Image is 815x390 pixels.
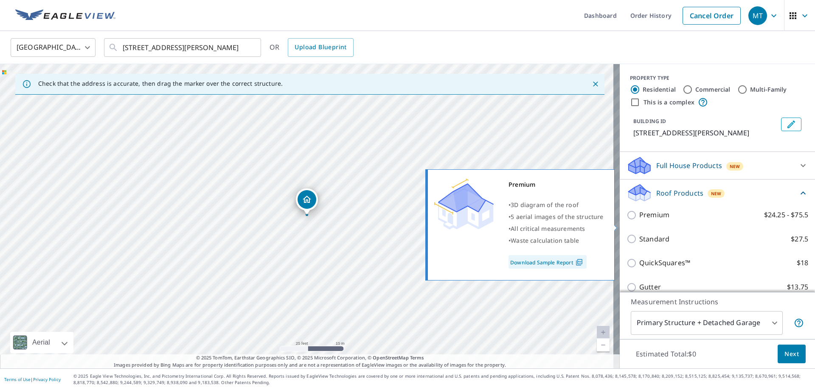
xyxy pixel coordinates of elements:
[123,36,244,59] input: Search by address or latitude-longitude
[511,236,579,244] span: Waste calculation table
[4,376,31,382] a: Terms of Use
[748,6,767,25] div: MT
[597,326,610,339] a: Current Level 20, Zoom In Disabled
[296,188,318,215] div: Dropped pin, building 1, Residential property, 2210 Westwood Pine Dr Moseley, VA 23120
[730,163,740,170] span: New
[711,190,722,197] span: New
[631,297,804,307] p: Measurement Instructions
[511,224,585,233] span: All critical measurements
[639,234,669,244] p: Standard
[73,373,811,386] p: © 2025 Eagle View Technologies, Inc. and Pictometry International Corp. All Rights Reserved. Repo...
[597,339,610,351] a: Current Level 20, Zoom Out
[270,38,354,57] div: OR
[695,85,731,94] label: Commercial
[38,80,283,87] p: Check that the address is accurate, then drag the marker over the correct structure.
[509,179,604,191] div: Premium
[764,210,808,220] p: $24.25 - $75.5
[373,354,408,361] a: OpenStreetMap
[4,377,61,382] p: |
[511,213,603,221] span: 5 aerial images of the structure
[509,255,587,269] a: Download Sample Report
[784,349,799,359] span: Next
[288,38,353,57] a: Upload Blueprint
[644,98,694,107] label: This is a complex
[295,42,346,53] span: Upload Blueprint
[797,258,808,268] p: $18
[11,36,96,59] div: [GEOGRAPHIC_DATA]
[791,234,808,244] p: $27.5
[633,128,778,138] p: [STREET_ADDRESS][PERSON_NAME]
[778,345,806,364] button: Next
[410,354,424,361] a: Terms
[511,201,579,209] span: 3D diagram of the roof
[627,183,808,203] div: Roof ProductsNew
[656,160,722,171] p: Full House Products
[794,318,804,328] span: Your report will include the primary structure and a detached garage if one exists.
[434,179,494,230] img: Premium
[196,354,424,362] span: © 2025 TomTom, Earthstar Geographics SIO, © 2025 Microsoft Corporation, ©
[590,79,601,90] button: Close
[643,85,676,94] label: Residential
[33,376,61,382] a: Privacy Policy
[509,199,604,211] div: •
[750,85,787,94] label: Multi-Family
[781,118,801,131] button: Edit building 1
[631,311,783,335] div: Primary Structure + Detached Garage
[639,210,669,220] p: Premium
[633,118,666,125] p: BUILDING ID
[787,282,808,292] p: $13.75
[627,155,808,176] div: Full House ProductsNew
[630,74,805,82] div: PROPERTY TYPE
[10,332,73,353] div: Aerial
[629,345,703,363] p: Estimated Total: $0
[509,235,604,247] div: •
[639,282,661,292] p: Gutter
[30,332,53,353] div: Aerial
[15,9,115,22] img: EV Logo
[656,188,703,198] p: Roof Products
[509,223,604,235] div: •
[639,258,690,268] p: QuickSquares™
[509,211,604,223] div: •
[573,258,585,266] img: Pdf Icon
[683,7,741,25] a: Cancel Order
